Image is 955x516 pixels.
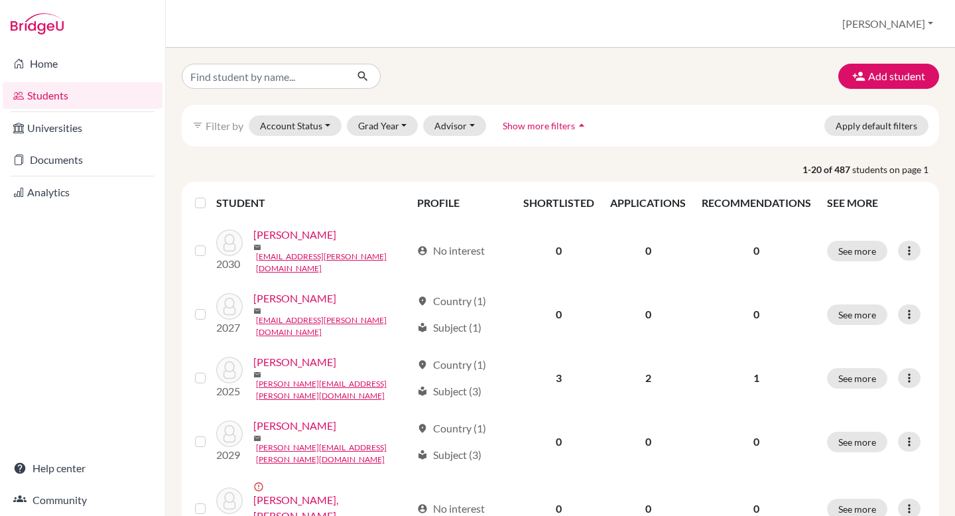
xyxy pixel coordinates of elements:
div: Subject (1) [417,320,481,336]
button: See more [827,241,887,261]
button: Advisor [423,115,486,136]
span: mail [253,307,261,315]
img: Alcaraz, MeiLin [216,293,243,320]
span: location_on [417,359,428,370]
i: filter_list [192,120,203,131]
div: Subject (3) [417,447,481,463]
span: account_circle [417,245,428,256]
a: Universities [3,115,162,141]
img: Bridge-U [11,13,64,34]
span: mail [253,243,261,251]
a: [PERSON_NAME] [253,354,336,370]
button: Grad Year [347,115,418,136]
span: local_library [417,322,428,333]
button: See more [827,304,887,325]
a: [PERSON_NAME][EMAIL_ADDRESS][PERSON_NAME][DOMAIN_NAME] [256,378,412,402]
div: Country (1) [417,293,486,309]
a: Community [3,487,162,513]
p: 0 [702,243,811,259]
div: Subject (3) [417,383,481,399]
button: [PERSON_NAME] [836,11,939,36]
th: PROFILE [409,187,515,219]
span: Filter by [206,119,243,132]
input: Find student by name... [182,64,346,89]
th: SEE MORE [819,187,934,219]
span: Show more filters [503,120,575,131]
a: [PERSON_NAME] [253,418,336,434]
span: students on page 1 [852,162,939,176]
td: 0 [602,410,694,474]
span: local_library [417,450,428,460]
td: 0 [515,410,602,474]
button: See more [827,368,887,389]
td: 3 [515,346,602,410]
p: 1 [702,370,811,386]
td: 0 [602,219,694,283]
img: Aleman, Renee [216,420,243,447]
th: STUDENT [216,187,410,219]
div: Country (1) [417,357,486,373]
a: Home [3,50,162,77]
div: Country (1) [417,420,486,436]
span: error_outline [253,482,267,492]
span: location_on [417,423,428,434]
p: 0 [702,434,811,450]
span: mail [253,371,261,379]
td: 0 [602,283,694,346]
span: mail [253,434,261,442]
div: No interest [417,243,485,259]
th: APPLICATIONS [602,187,694,219]
p: 0 [702,306,811,322]
a: [EMAIL_ADDRESS][PERSON_NAME][DOMAIN_NAME] [256,314,412,338]
span: account_circle [417,503,428,514]
strong: 1-20 of 487 [802,162,852,176]
p: 2025 [216,383,243,399]
p: 2030 [216,256,243,272]
span: local_library [417,386,428,397]
img: Akolkar, Aisha [216,229,243,256]
button: Show more filtersarrow_drop_up [491,115,600,136]
img: Alcaraz, YaQi [216,357,243,383]
a: Students [3,82,162,109]
span: location_on [417,296,428,306]
td: 0 [515,219,602,283]
p: 2027 [216,320,243,336]
th: RECOMMENDATIONS [694,187,819,219]
p: 2029 [216,447,243,463]
a: [EMAIL_ADDRESS][PERSON_NAME][DOMAIN_NAME] [256,251,412,275]
a: Help center [3,455,162,482]
th: SHORTLISTED [515,187,602,219]
img: Andersen-Marskar, Olida Marie [216,487,243,514]
a: [PERSON_NAME] [253,227,336,243]
button: Account Status [249,115,342,136]
button: Add student [838,64,939,89]
a: [PERSON_NAME] [253,290,336,306]
button: See more [827,432,887,452]
a: [PERSON_NAME][EMAIL_ADDRESS][PERSON_NAME][DOMAIN_NAME] [256,442,412,466]
a: Documents [3,147,162,173]
td: 0 [515,283,602,346]
i: arrow_drop_up [575,119,588,132]
button: Apply default filters [824,115,928,136]
td: 2 [602,346,694,410]
a: Analytics [3,179,162,206]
